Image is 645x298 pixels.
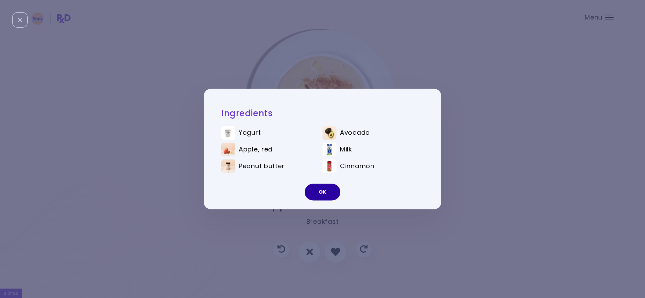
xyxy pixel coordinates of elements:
span: Yogurt [239,129,261,137]
span: Avocado [340,129,370,137]
span: Milk [340,146,352,154]
span: Cinnamon [340,163,375,170]
button: OK [305,184,340,201]
div: Close [12,12,28,28]
span: Peanut butter [239,163,284,170]
h2: Ingredients [221,108,424,119]
span: Apple, red [239,146,273,154]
